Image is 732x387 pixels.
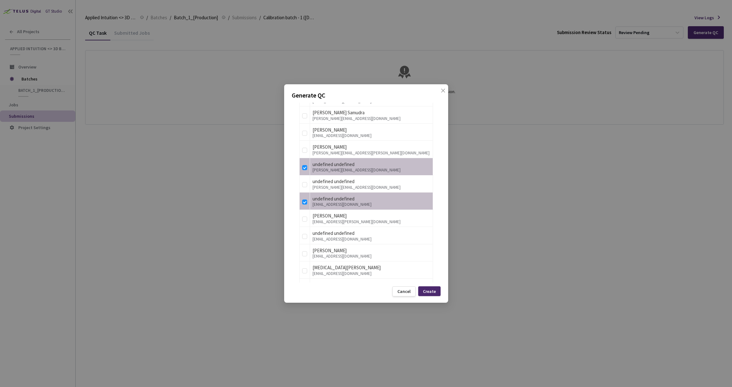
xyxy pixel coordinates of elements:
[313,143,430,151] div: [PERSON_NAME]
[313,99,430,104] div: [EMAIL_ADDRESS][DOMAIN_NAME]
[423,289,436,294] div: Create
[313,178,430,185] div: undefined undefined
[313,237,430,241] div: [EMAIL_ADDRESS][DOMAIN_NAME]
[313,202,430,207] div: [EMAIL_ADDRESS][DOMAIN_NAME]
[313,134,430,138] div: [EMAIL_ADDRESS][DOMAIN_NAME]
[313,109,430,116] div: [PERSON_NAME] Samudra
[313,254,430,259] div: [EMAIL_ADDRESS][DOMAIN_NAME]
[313,151,430,155] div: [PERSON_NAME][EMAIL_ADDRESS][PERSON_NAME][DOMAIN_NAME]
[313,212,430,220] div: [PERSON_NAME]
[313,264,430,271] div: [MEDICAL_DATA][PERSON_NAME]
[313,195,430,203] div: undefined undefined
[292,91,441,100] p: Generate QC
[313,168,430,172] div: [PERSON_NAME][EMAIL_ADDRESS][DOMAIN_NAME]
[397,289,411,294] div: Cancel
[313,185,430,190] div: [PERSON_NAME][EMAIL_ADDRESS][DOMAIN_NAME]
[441,88,446,106] span: close
[313,281,430,289] div: undefined undefined
[313,271,430,276] div: [EMAIL_ADDRESS][DOMAIN_NAME]
[313,126,430,134] div: [PERSON_NAME]
[313,161,430,168] div: undefined undefined
[434,88,444,98] button: Close
[313,247,430,254] div: [PERSON_NAME]
[313,116,430,121] div: [PERSON_NAME][EMAIL_ADDRESS][DOMAIN_NAME]
[313,220,430,224] div: [EMAIL_ADDRESS][PERSON_NAME][DOMAIN_NAME]
[313,229,430,237] div: undefined undefined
